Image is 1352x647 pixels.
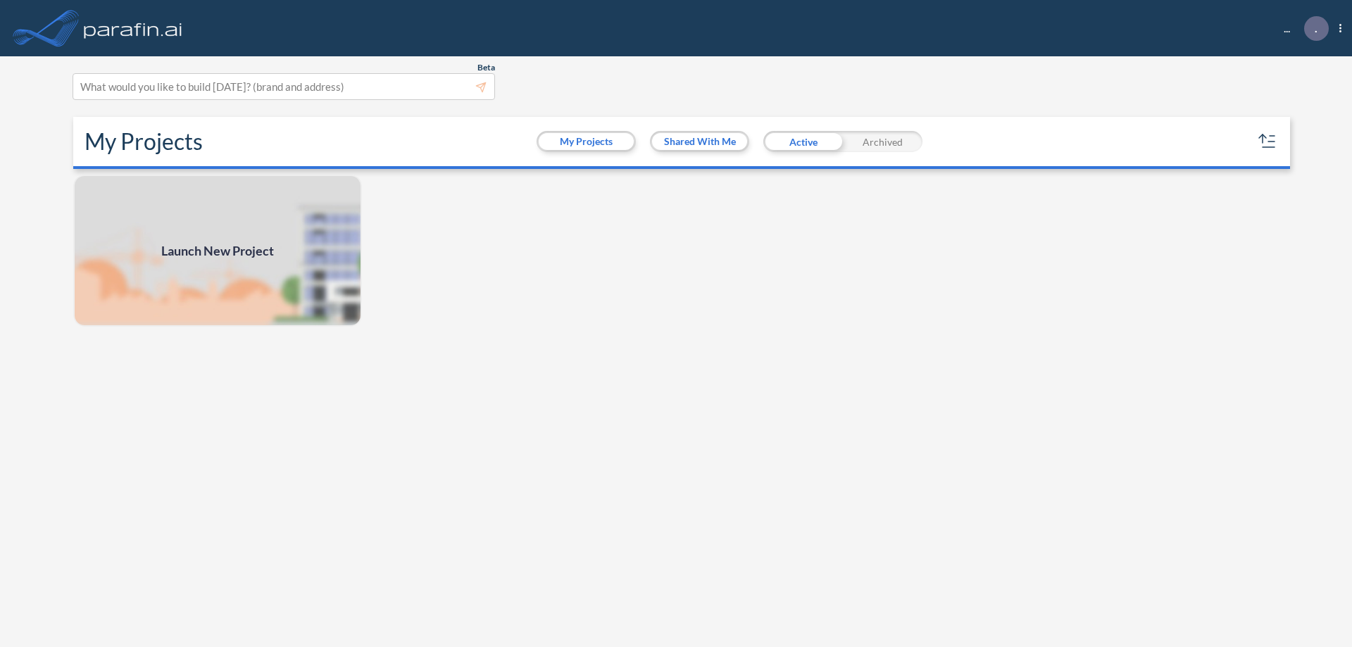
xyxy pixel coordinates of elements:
[652,133,747,150] button: Shared With Me
[843,131,922,152] div: Archived
[477,62,495,73] span: Beta
[73,175,362,327] a: Launch New Project
[81,14,185,42] img: logo
[84,128,203,155] h2: My Projects
[73,175,362,327] img: add
[1256,130,1279,153] button: sort
[161,241,274,260] span: Launch New Project
[539,133,634,150] button: My Projects
[1315,22,1317,34] p: .
[763,131,843,152] div: Active
[1263,16,1341,41] div: ...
